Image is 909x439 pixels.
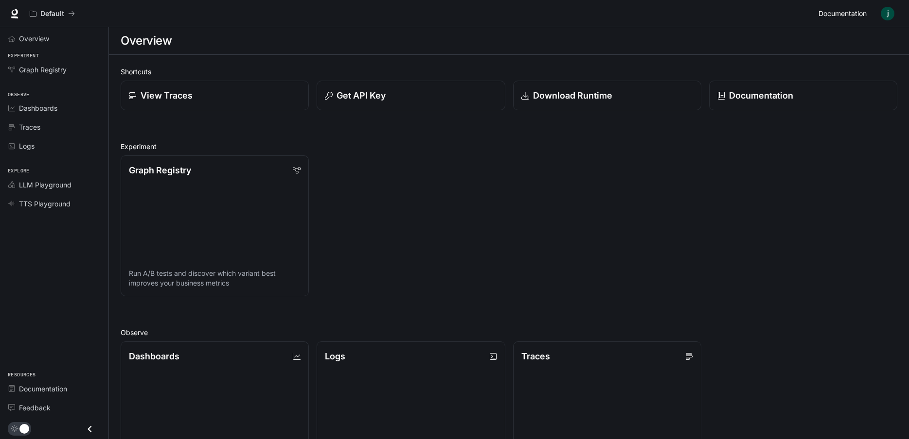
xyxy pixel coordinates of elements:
p: Default [40,10,64,18]
span: TTS Playground [19,199,71,209]
a: Documentation [815,4,874,23]
span: Dark mode toggle [19,423,29,434]
a: Documentation [4,380,105,397]
h1: Overview [121,31,172,51]
span: Traces [19,122,40,132]
a: Traces [4,118,105,135]
p: Dashboards [129,350,179,363]
span: LLM Playground [19,180,71,190]
button: Get API Key [317,81,505,110]
p: Logs [325,350,345,363]
a: LLM Playground [4,176,105,193]
h2: Experiment [121,141,897,152]
a: TTS Playground [4,195,105,212]
span: Feedback [19,403,51,413]
span: Dashboards [19,103,57,113]
p: Get API Key [337,89,386,102]
button: All workspaces [25,4,79,23]
span: Documentation [819,8,867,20]
p: Run A/B tests and discover which variant best improves your business metrics [129,269,301,288]
span: Overview [19,34,49,44]
img: User avatar [881,7,894,20]
a: Logs [4,137,105,154]
p: Documentation [729,89,793,102]
a: View Traces [121,81,309,110]
a: Graph Registry [4,61,105,78]
a: Graph RegistryRun A/B tests and discover which variant best improves your business metrics [121,155,309,296]
h2: Shortcuts [121,67,897,77]
p: Graph Registry [129,164,191,177]
span: Graph Registry [19,65,67,75]
button: Close drawer [79,419,101,439]
h2: Observe [121,327,897,338]
a: Feedback [4,399,105,416]
p: View Traces [141,89,193,102]
a: Download Runtime [513,81,701,110]
span: Logs [19,141,35,151]
button: User avatar [878,4,897,23]
a: Documentation [709,81,897,110]
a: Overview [4,30,105,47]
span: Documentation [19,384,67,394]
p: Download Runtime [533,89,612,102]
p: Traces [521,350,550,363]
a: Dashboards [4,100,105,117]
